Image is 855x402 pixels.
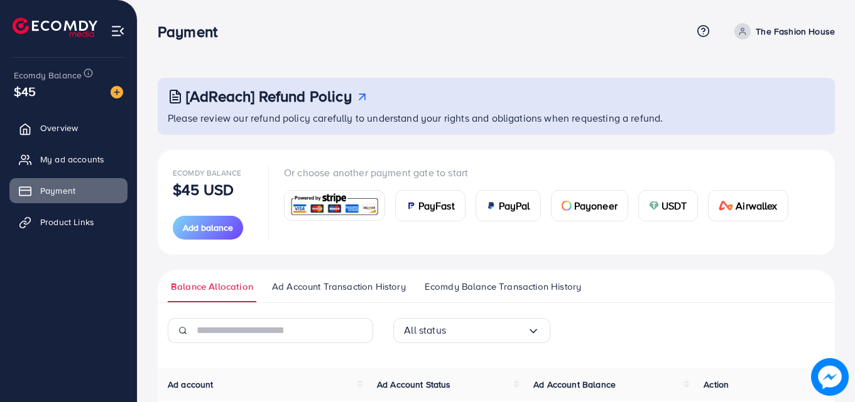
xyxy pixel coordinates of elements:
[811,358,849,396] img: image
[551,190,628,221] a: cardPayoneer
[719,201,734,211] img: card
[574,198,618,213] span: Payoneer
[486,201,496,211] img: card
[649,201,659,211] img: card
[406,201,416,211] img: card
[158,23,227,41] h3: Payment
[476,190,541,221] a: cardPayPal
[173,167,241,178] span: Ecomdy Balance
[533,378,616,391] span: Ad Account Balance
[9,115,128,140] a: Overview
[111,86,123,98] img: image
[704,378,729,391] span: Action
[9,178,128,203] a: Payment
[729,23,835,40] a: The Fashion House
[736,198,777,213] span: Airwallex
[499,198,530,213] span: PayPal
[272,280,406,294] span: Ad Account Transaction History
[111,24,125,38] img: menu
[562,201,572,211] img: card
[14,82,36,100] span: $45
[418,198,455,213] span: PayFast
[40,216,94,228] span: Product Links
[756,24,835,39] p: The Fashion House
[284,190,385,221] a: card
[168,110,827,125] p: Please review our refund policy carefully to understand your rights and obligations when requesti...
[404,320,446,340] span: All status
[288,192,381,219] img: card
[40,184,75,197] span: Payment
[662,198,687,213] span: USDT
[446,320,527,340] input: Search for option
[171,280,253,294] span: Balance Allocation
[638,190,698,221] a: cardUSDT
[284,165,798,180] p: Or choose another payment gate to start
[14,69,82,82] span: Ecomdy Balance
[708,190,788,221] a: cardAirwallex
[186,87,352,105] h3: [AdReach] Refund Policy
[40,153,104,166] span: My ad accounts
[377,378,451,391] span: Ad Account Status
[183,221,233,234] span: Add balance
[173,182,234,197] p: $45 USD
[393,318,550,343] div: Search for option
[40,122,78,134] span: Overview
[9,147,128,172] a: My ad accounts
[395,190,466,221] a: cardPayFast
[168,378,214,391] span: Ad account
[13,18,97,37] img: logo
[425,280,581,294] span: Ecomdy Balance Transaction History
[173,216,243,240] button: Add balance
[9,209,128,235] a: Product Links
